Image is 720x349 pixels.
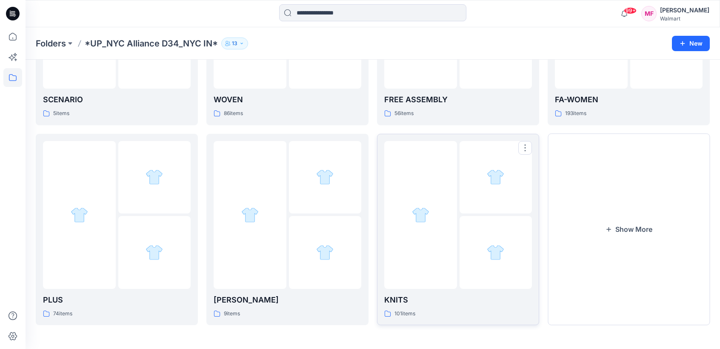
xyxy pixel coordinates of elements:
[412,206,429,224] img: folder 1
[660,15,709,22] div: Walmart
[43,94,191,106] p: SCENARIO
[384,294,532,306] p: KNITS
[672,36,710,51] button: New
[36,37,66,49] a: Folders
[660,5,709,15] div: [PERSON_NAME]
[232,39,237,48] p: 13
[394,309,415,318] p: 101 items
[146,244,163,261] img: folder 3
[214,94,361,106] p: WOVEN
[641,6,657,21] div: MF
[394,109,414,118] p: 56 items
[548,134,710,326] button: Show More
[224,109,243,118] p: 86 items
[565,109,586,118] p: 193 items
[316,244,334,261] img: folder 3
[487,244,504,261] img: folder 3
[53,309,72,318] p: 74 items
[241,206,259,224] img: folder 1
[214,294,361,306] p: [PERSON_NAME]
[71,206,88,224] img: folder 1
[555,94,703,106] p: FA-WOMEN
[221,37,248,49] button: 13
[43,294,191,306] p: PLUS
[85,37,218,49] p: *UP_NYC Alliance D34_NYC IN*
[53,109,69,118] p: 5 items
[36,134,198,326] a: folder 1folder 2folder 3PLUS74items
[624,7,637,14] span: 99+
[316,168,334,186] img: folder 2
[377,134,539,326] a: folder 1folder 2folder 3KNITS101items
[224,309,240,318] p: 9 items
[384,94,532,106] p: FREE ASSEMBLY
[487,168,504,186] img: folder 2
[146,168,163,186] img: folder 2
[206,134,369,326] a: folder 1folder 2folder 3[PERSON_NAME]9items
